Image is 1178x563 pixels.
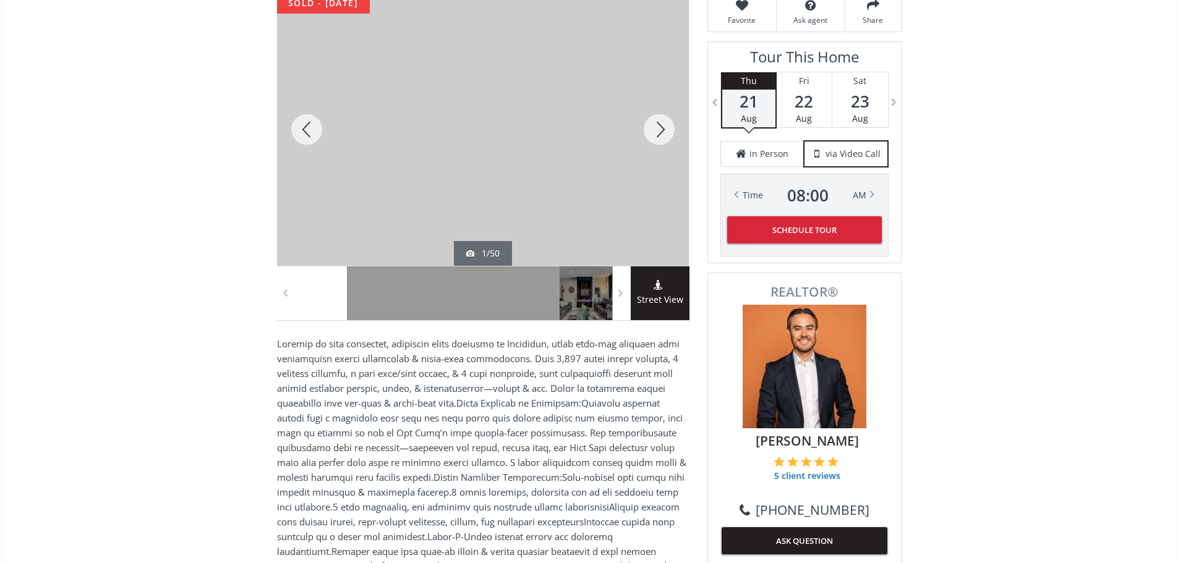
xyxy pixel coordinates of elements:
[801,456,812,467] img: 3 of 5 stars
[774,470,841,482] span: 5 client reviews
[722,93,775,110] span: 21
[722,72,775,90] div: Thu
[722,286,887,298] span: REALTOR®
[727,216,882,243] button: Schedule Tour
[741,112,757,124] span: Aug
[826,148,881,160] span: via Video Call
[827,456,839,467] img: 5 of 5 stars
[774,456,785,467] img: 1 of 5 stars
[728,431,887,450] span: [PERSON_NAME]
[743,187,866,204] div: Time AM
[749,148,788,160] span: in Person
[787,456,798,467] img: 2 of 5 stars
[832,93,888,110] span: 23
[852,112,868,124] span: Aug
[722,527,887,554] button: ASK QUESTION
[631,293,689,307] span: Street View
[777,93,832,110] span: 22
[832,72,888,90] div: Sat
[787,187,829,204] span: 08 : 00
[740,501,869,519] a: [PHONE_NUMBER]
[714,15,770,25] span: Favorite
[743,305,866,428] img: Photo of Graham Kennelly
[851,15,895,25] span: Share
[777,72,832,90] div: Fri
[783,15,839,25] span: Ask agent
[814,456,825,467] img: 4 of 5 stars
[466,247,500,260] div: 1/50
[796,112,812,124] span: Aug
[720,48,889,72] h3: Tour This Home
